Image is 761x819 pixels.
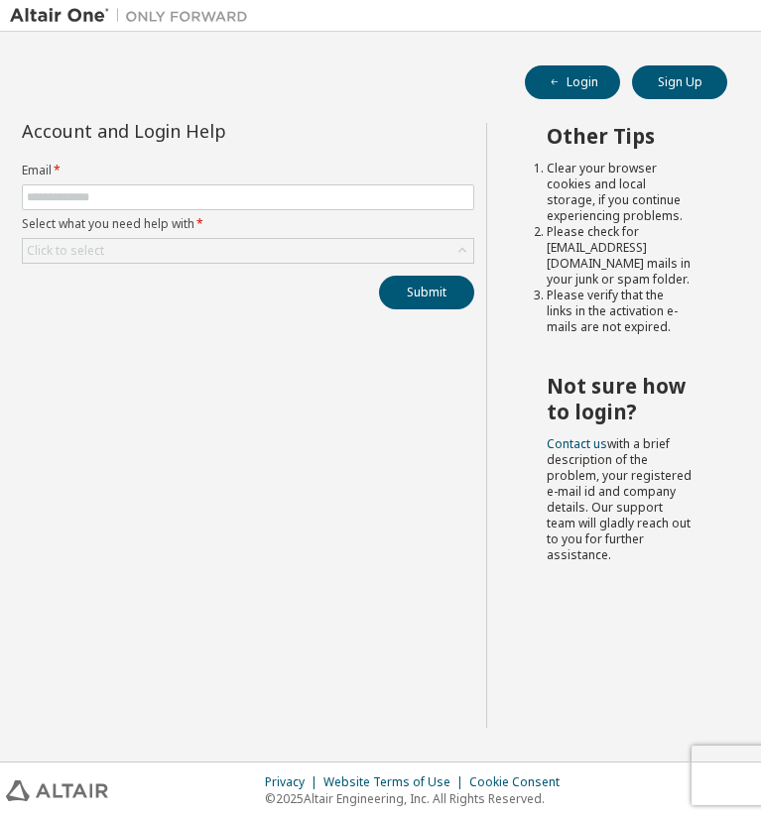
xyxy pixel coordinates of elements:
a: Contact us [547,435,607,452]
div: Cookie Consent [469,774,571,790]
label: Select what you need help with [22,216,474,232]
li: Please verify that the links in the activation e-mails are not expired. [547,288,692,335]
img: altair_logo.svg [6,780,108,801]
li: Please check for [EMAIL_ADDRESS][DOMAIN_NAME] mails in your junk or spam folder. [547,224,692,288]
div: Website Terms of Use [323,774,469,790]
p: © 2025 Altair Engineering, Inc. All Rights Reserved. [265,790,571,807]
div: Account and Login Help [22,123,384,139]
img: Altair One [10,6,258,26]
button: Login [525,65,620,99]
div: Privacy [265,774,323,790]
h2: Other Tips [547,123,692,149]
label: Email [22,163,474,178]
button: Submit [379,276,474,309]
span: with a brief description of the problem, your registered e-mail id and company details. Our suppo... [547,435,692,563]
h2: Not sure how to login? [547,373,692,425]
button: Sign Up [632,65,727,99]
li: Clear your browser cookies and local storage, if you continue experiencing problems. [547,161,692,224]
div: Click to select [27,243,104,259]
div: Click to select [23,239,473,263]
